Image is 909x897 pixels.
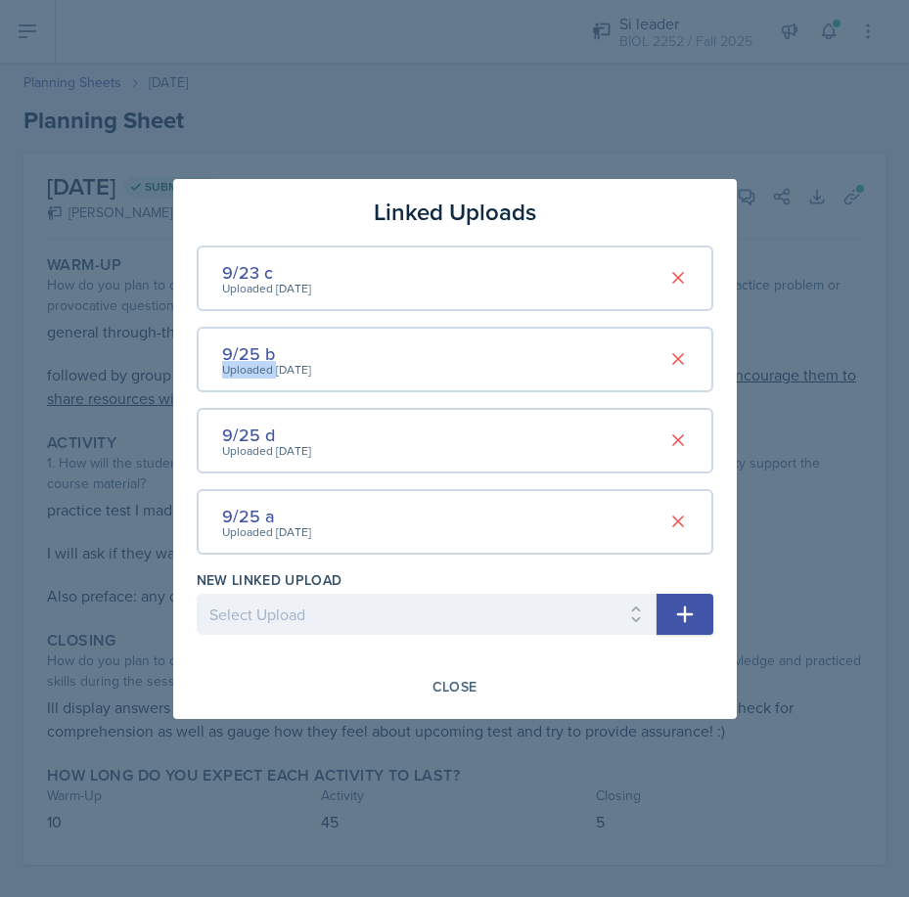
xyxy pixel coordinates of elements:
[222,361,311,379] div: Uploaded [DATE]
[222,340,311,367] div: 9/25 b
[222,422,311,448] div: 9/25 d
[420,670,490,703] button: Close
[222,280,311,297] div: Uploaded [DATE]
[432,679,477,695] div: Close
[222,523,311,541] div: Uploaded [DATE]
[197,570,342,590] label: New Linked Upload
[374,195,536,230] h3: Linked Uploads
[222,503,311,529] div: 9/25 a
[222,259,311,286] div: 9/23 c
[222,442,311,460] div: Uploaded [DATE]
